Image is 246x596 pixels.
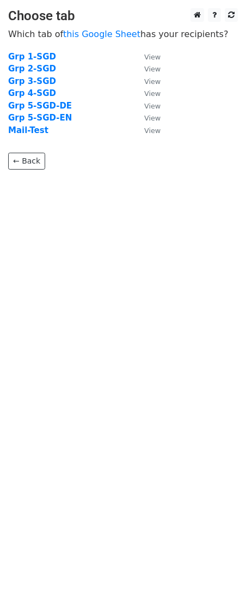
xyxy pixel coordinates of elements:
a: View [133,52,161,62]
small: View [144,89,161,98]
a: View [133,125,161,135]
small: View [144,114,161,122]
a: Grp 3-SGD [8,76,56,86]
a: Grp 4-SGD [8,88,56,98]
a: Grp 5-SGD-EN [8,113,72,123]
a: ← Back [8,153,45,170]
p: Which tab of has your recipients? [8,28,238,40]
small: View [144,65,161,73]
a: View [133,113,161,123]
a: this Google Sheet [63,29,140,39]
small: View [144,102,161,110]
a: Grp 2-SGD [8,64,56,74]
h3: Choose tab [8,8,238,24]
small: View [144,53,161,61]
a: Grp 5-SGD-DE [8,101,72,111]
a: View [133,64,161,74]
a: View [133,76,161,86]
a: View [133,88,161,98]
a: Mail-Test [8,125,48,135]
a: View [133,101,161,111]
small: View [144,127,161,135]
small: View [144,77,161,86]
a: Grp 1-SGD [8,52,56,62]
